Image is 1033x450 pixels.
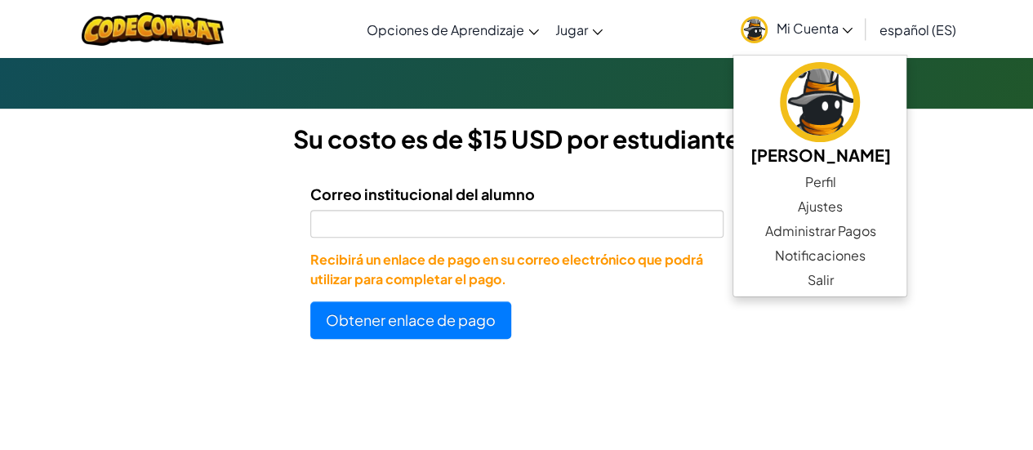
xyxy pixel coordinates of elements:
[733,243,906,268] a: Notificaciones
[870,7,964,51] a: español (ES)
[741,16,768,43] img: avatar
[733,170,906,194] a: Perfil
[733,194,906,219] a: Ajustes
[780,62,860,142] img: avatar
[732,3,861,55] a: Mi Cuenta
[367,21,524,38] span: Opciones de Aprendizaje
[775,246,866,265] span: Notificaciones
[310,301,511,339] button: Obtener enlace de pago
[776,20,853,37] span: Mi Cuenta
[310,250,724,289] p: Recibirá un enlace de pago en su correo electrónico que podrá utilizar para completar el pago.
[733,219,906,243] a: Administrar Pagos
[555,21,588,38] span: Jugar
[733,60,906,170] a: [PERSON_NAME]
[733,268,906,292] a: Salir
[879,21,955,38] span: español (ES)
[750,142,890,167] h5: [PERSON_NAME]
[358,7,547,51] a: Opciones de Aprendizaje
[310,182,535,206] label: Correo institucional del alumno
[82,12,225,46] img: CodeCombat logo
[547,7,611,51] a: Jugar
